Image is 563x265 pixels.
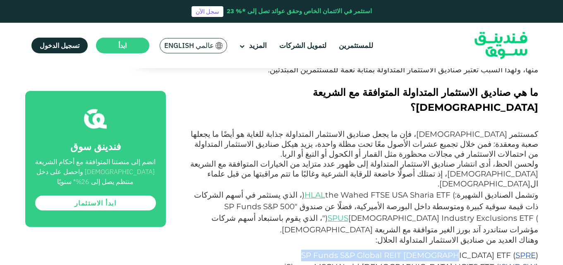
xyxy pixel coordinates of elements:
[328,213,348,223] a: SPUS
[325,213,328,223] span: )
[313,86,538,113] span: ما هي صناديق الاستثمار المتداولة المتوافقة مع الشريعة [DEMOGRAPHIC_DATA]؟
[304,190,325,200] a: HLAL
[84,107,107,130] img: fsicon
[191,129,538,159] span: كمستثمر [DEMOGRAPHIC_DATA]، فإن ما يجعل صناديق الاستثمار المتداولة جذابة للغاية هو أيضًا ما يجعله...
[302,190,304,200] span: )
[460,25,541,67] img: Logo
[35,157,156,186] div: انضم إلى منصتنا المتوافقة مع أحكام الشريعة [DEMOGRAPHIC_DATA] واحصل على دخل منتظم يصل إلى 26%* سن...
[249,41,267,50] span: المزيد
[277,39,328,53] a: لتمويل الشركات
[536,251,538,260] span: )
[40,41,79,50] span: تسجيل الدخول
[325,190,455,200] span: the Wahed FTSE USA Sharia ETF (
[211,213,538,234] span: "، الذي يقوم باستبعاد أسهم شركات مؤشرات ستاندرد آند بورز الغير متوافقة مع الشريعة [DEMOGRAPHIC_DA...
[216,42,223,49] img: SA Flag
[515,251,536,260] a: SPRE
[118,41,127,50] span: ابدأ
[376,235,538,245] span: وهناك العديد من صناديق الاستثمار المتداولة الحلال:
[301,251,515,260] span: SP Funds S&P Global REIT [DEMOGRAPHIC_DATA] ETF (
[31,38,88,53] a: تسجيل الدخول
[192,6,223,17] a: سجل الآن
[164,41,214,50] span: عالمي English
[224,202,538,223] span: SP Funds S&P 500 [DEMOGRAPHIC_DATA] Industry Exclusions ETF (
[337,39,375,53] a: للمستثمرين
[35,196,156,210] a: ابدأ الاستثمار
[227,7,372,16] div: استثمر في الائتمان الخاص وحقق عوائد تصل إلى *% 23
[70,140,121,153] span: فندينق سوق
[194,190,538,211] span: ، الذي يستثمر في أسهم الشركات ذات قيمة سوقية كبيرة ومتوسطة داخل البورصة الأميركية، فضلًا عن صندوق "
[189,45,538,74] span: كما أن هناك مزايا أخرى، إذ توفر صناديق الاستثمار المتداولة -بشكل عام- الوقت والمال عند مقارنتها ب...
[455,190,538,200] span: وتشمل الصناديق الشهيرة:
[190,159,538,189] span: ولحسن الحظ، أدى انتشار صناديق الاستثمار المتداولة إلى ظهور عدد متزايد من الخيارات المتوافقة مع ال...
